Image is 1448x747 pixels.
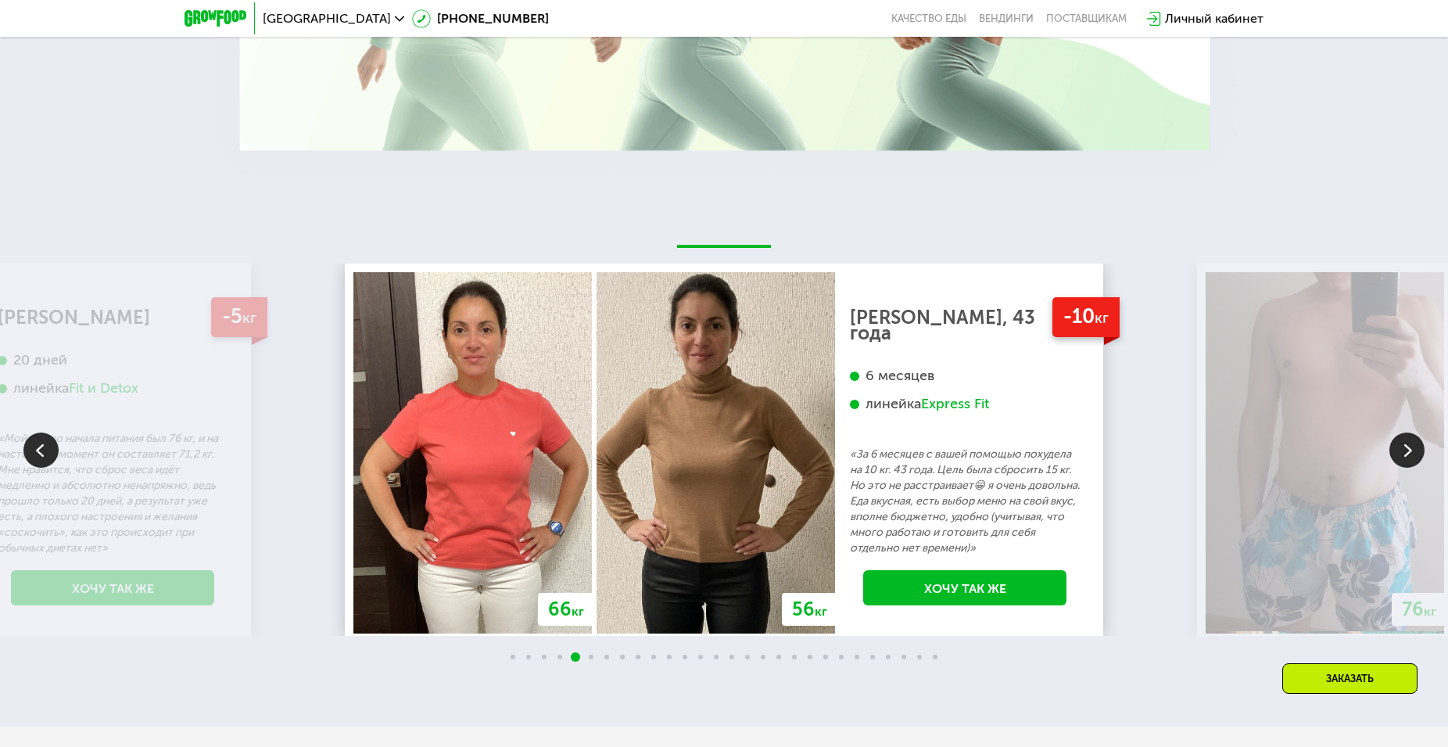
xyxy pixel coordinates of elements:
[891,13,966,25] a: Качество еды
[23,433,59,468] img: Slide left
[1389,433,1425,468] img: Slide right
[850,395,1080,413] div: линейка
[211,297,267,337] div: -5
[850,447,1080,556] p: «За 6 месяцев с вашей помощью похудела на 10 кг. 43 года. Цель была сбросить 15 кг. Но это не рас...
[1282,663,1418,694] div: Заказать
[863,570,1066,605] a: Хочу так же
[815,604,827,619] span: кг
[263,13,391,25] span: [GEOGRAPHIC_DATA]
[1052,297,1120,337] div: -10
[1095,309,1109,327] span: кг
[572,604,584,619] span: кг
[412,9,549,28] a: [PHONE_NUMBER]
[538,593,594,626] div: 66
[850,310,1080,341] div: [PERSON_NAME], 43 года
[1165,9,1263,28] div: Личный кабинет
[782,593,837,626] div: 56
[1392,593,1446,626] div: 76
[11,570,214,605] a: Хочу так же
[979,13,1034,25] a: Вендинги
[1046,13,1127,25] div: поставщикам
[242,309,256,327] span: кг
[69,379,138,397] div: Fit и Detox
[921,395,989,413] div: Express Fit
[850,367,1080,385] div: 6 месяцев
[1424,604,1436,619] span: кг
